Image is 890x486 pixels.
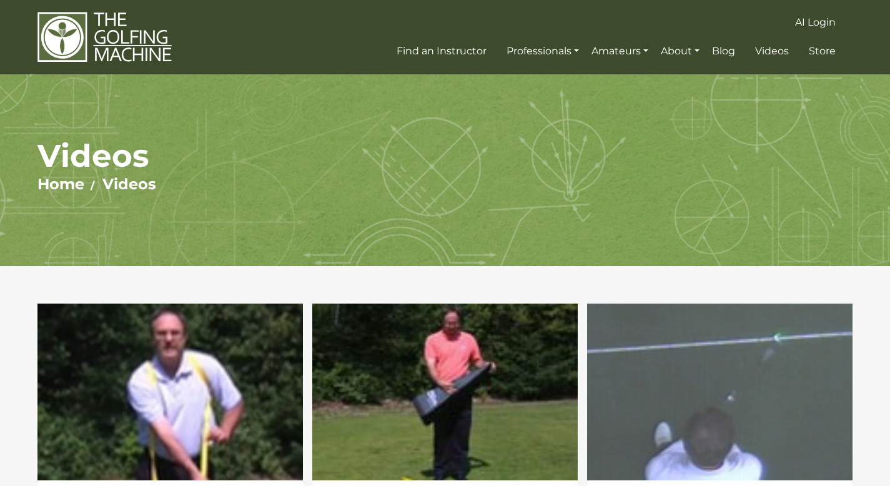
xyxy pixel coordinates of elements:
[809,45,836,57] span: Store
[709,40,738,62] a: Blog
[397,45,487,57] span: Find an Instructor
[37,11,172,63] img: The Golfing Machine
[503,40,582,62] a: Professionals
[795,16,836,28] span: AI Login
[37,137,853,175] h1: Videos
[806,40,839,62] a: Store
[712,45,735,57] span: Blog
[792,11,839,34] a: AI Login
[37,175,84,193] a: Home
[588,40,651,62] a: Amateurs
[752,40,792,62] a: Videos
[755,45,789,57] span: Videos
[393,40,490,62] a: Find an Instructor
[658,40,703,62] a: About
[102,175,156,193] a: Videos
